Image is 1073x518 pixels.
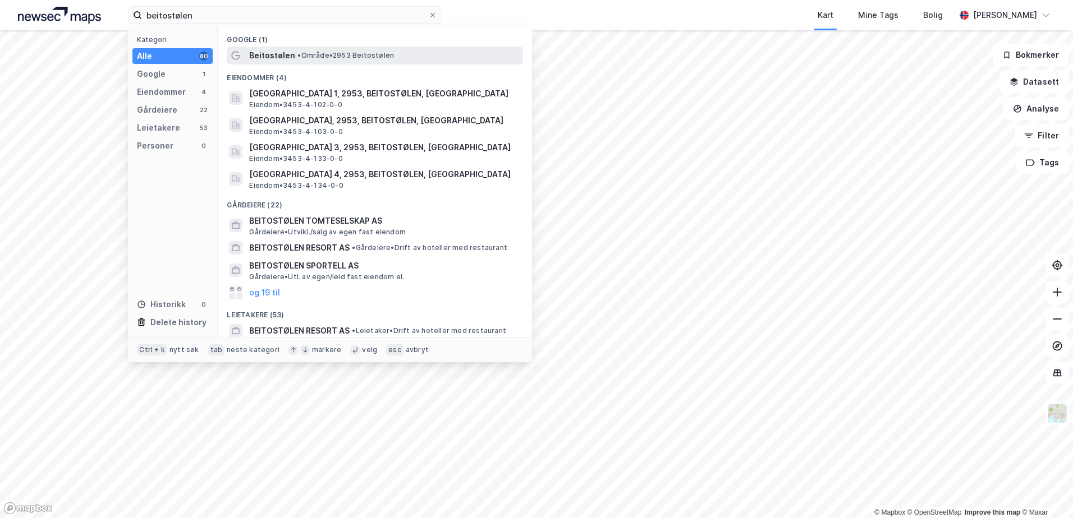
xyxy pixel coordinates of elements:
div: 1 [199,70,208,78]
a: Improve this map [965,508,1020,516]
img: Z [1047,403,1068,424]
div: Ctrl + k [137,344,167,355]
div: Kategori [137,35,213,44]
div: Kontrollprogram for chat [1017,464,1073,518]
button: Analyse [1003,98,1069,120]
div: Gårdeiere (22) [218,192,532,212]
span: [GEOGRAPHIC_DATA] 3, 2953, BEITOSTØLEN, [GEOGRAPHIC_DATA] [249,141,519,154]
a: Mapbox homepage [3,502,53,515]
span: Gårdeiere • Utl. av egen/leid fast eiendom el. [249,272,404,281]
div: 4 [199,87,208,96]
span: • [352,243,355,252]
span: BEITOSTØLEN SPORTELL AS [249,259,519,272]
div: markere [312,345,341,354]
a: Mapbox [874,508,905,516]
span: BEITOSTØLEN TOMTESELSKAP AS [249,214,519,228]
div: Eiendommer [137,85,186,99]
div: Alle [137,49,152,63]
div: 80 [199,52,208,61]
div: tab [208,344,225,355]
div: 0 [199,141,208,150]
span: Eiendom • 3453-4-134-0-0 [249,181,343,190]
span: • [297,51,301,59]
iframe: Chat Widget [1017,464,1073,518]
a: OpenStreetMap [907,508,962,516]
div: avbryt [406,345,429,354]
div: Leietakere [137,121,180,135]
div: [PERSON_NAME] [973,8,1037,22]
div: esc [386,344,403,355]
button: Datasett [1000,71,1069,93]
div: velg [362,345,377,354]
div: Eiendommer (4) [218,64,532,85]
span: [GEOGRAPHIC_DATA], 2953, BEITOSTØLEN, [GEOGRAPHIC_DATA] [249,114,519,127]
div: Kart [818,8,833,22]
button: Bokmerker [993,44,1069,66]
button: og 19 til [249,286,280,299]
span: Beitostølen [249,49,295,62]
div: Bolig [923,8,943,22]
div: nytt søk [169,345,199,354]
div: Historikk [137,298,186,311]
input: Søk på adresse, matrikkel, gårdeiere, leietakere eller personer [142,7,428,24]
div: Google (1) [218,26,532,47]
button: Filter [1015,124,1069,147]
span: Eiendom • 3453-4-102-0-0 [249,100,342,109]
span: Gårdeiere • Drift av hoteller med restaurant [352,243,507,252]
span: [GEOGRAPHIC_DATA] 1, 2953, BEITOSTØLEN, [GEOGRAPHIC_DATA] [249,87,519,100]
div: Google [137,67,166,81]
div: Leietakere (53) [218,302,532,322]
div: neste kategori [227,345,279,354]
span: Område • 2953 Beitostølen [297,51,394,60]
span: Leietaker • Drift av hoteller med restaurant [352,326,506,335]
span: • [352,326,355,335]
img: logo.a4113a55bc3d86da70a041830d287a7e.svg [18,7,101,24]
span: BEITOSTØLEN RESORT AS [249,241,350,255]
div: 22 [199,105,208,114]
span: BEITOSTØLEN RESORT AS [249,324,350,337]
span: [GEOGRAPHIC_DATA] 4, 2953, BEITOSTØLEN, [GEOGRAPHIC_DATA] [249,168,519,181]
span: Eiendom • 3453-4-133-0-0 [249,154,342,163]
div: 53 [199,123,208,132]
div: Mine Tags [858,8,898,22]
div: Delete history [150,316,207,329]
span: Gårdeiere • Utvikl./salg av egen fast eiendom [249,228,406,237]
span: Eiendom • 3453-4-103-0-0 [249,127,342,136]
div: Personer [137,139,173,152]
div: 0 [199,300,208,309]
div: Gårdeiere [137,103,177,117]
button: Tags [1016,151,1069,174]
